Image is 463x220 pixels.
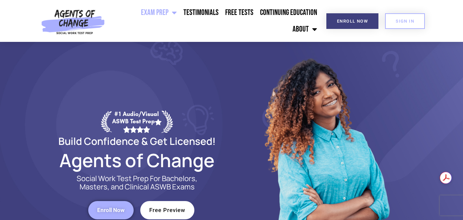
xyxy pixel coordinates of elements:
nav: Menu [108,4,320,38]
a: Continuing Education [257,4,320,21]
a: Enroll Now [326,13,378,29]
span: SIGN IN [396,19,414,23]
p: Social Work Test Prep For Bachelors, Masters, and Clinical ASWB Exams [69,174,205,191]
span: Enroll Now [337,19,368,23]
a: Enroll Now [88,201,134,219]
div: #1 Audio/Visual ASWB Test Prep [112,110,162,133]
h2: Agents of Change [42,153,231,168]
a: SIGN IN [385,13,425,29]
a: Free Tests [222,4,257,21]
a: Testimonials [180,4,222,21]
a: Free Preview [140,201,194,219]
h2: Build Confidence & Get Licensed! [42,136,231,146]
a: Exam Prep [138,4,180,21]
span: Enroll Now [97,207,125,213]
a: About [289,21,320,38]
span: Free Preview [149,207,185,213]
